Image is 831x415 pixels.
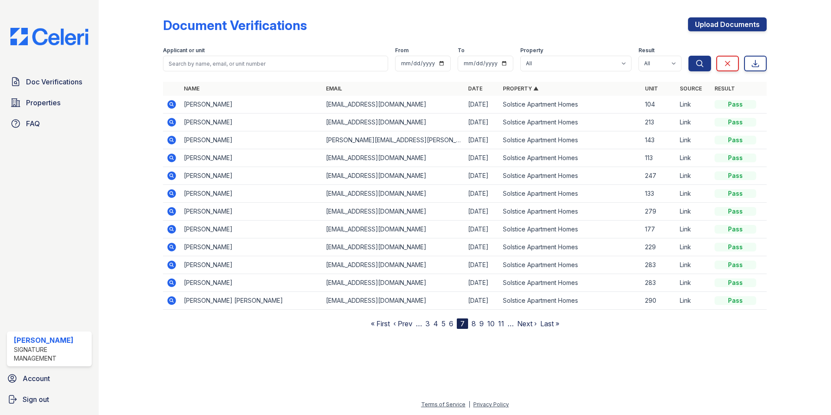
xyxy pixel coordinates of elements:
[425,319,430,328] a: 3
[642,256,676,274] td: 283
[322,167,465,185] td: [EMAIL_ADDRESS][DOMAIN_NAME]
[520,47,543,54] label: Property
[322,185,465,203] td: [EMAIL_ADDRESS][DOMAIN_NAME]
[642,167,676,185] td: 247
[642,96,676,114] td: 104
[499,167,642,185] td: Solstice Apartment Homes
[642,238,676,256] td: 229
[180,221,322,238] td: [PERSON_NAME]
[468,85,482,92] a: Date
[676,114,711,131] td: Link
[26,97,60,108] span: Properties
[465,238,499,256] td: [DATE]
[416,318,422,329] span: …
[676,221,711,238] td: Link
[499,221,642,238] td: Solstice Apartment Homes
[676,203,711,221] td: Link
[180,131,322,149] td: [PERSON_NAME]
[7,115,92,132] a: FAQ
[499,149,642,167] td: Solstice Apartment Homes
[322,221,465,238] td: [EMAIL_ADDRESS][DOMAIN_NAME]
[7,94,92,111] a: Properties
[688,17,767,31] a: Upload Documents
[499,131,642,149] td: Solstice Apartment Homes
[642,292,676,310] td: 290
[479,319,484,328] a: 9
[3,370,95,387] a: Account
[14,345,88,363] div: Signature Management
[395,47,409,54] label: From
[676,131,711,149] td: Link
[715,171,756,180] div: Pass
[163,17,307,33] div: Document Verifications
[642,131,676,149] td: 143
[465,131,499,149] td: [DATE]
[322,96,465,114] td: [EMAIL_ADDRESS][DOMAIN_NAME]
[322,292,465,310] td: [EMAIL_ADDRESS][DOMAIN_NAME]
[642,114,676,131] td: 213
[163,56,388,71] input: Search by name, email, or unit number
[3,391,95,408] a: Sign out
[499,292,642,310] td: Solstice Apartment Homes
[499,256,642,274] td: Solstice Apartment Homes
[393,319,412,328] a: ‹ Prev
[499,274,642,292] td: Solstice Apartment Homes
[180,185,322,203] td: [PERSON_NAME]
[180,149,322,167] td: [PERSON_NAME]
[180,238,322,256] td: [PERSON_NAME]
[508,318,514,329] span: …
[180,256,322,274] td: [PERSON_NAME]
[715,85,735,92] a: Result
[371,319,390,328] a: « First
[676,149,711,167] td: Link
[449,319,453,328] a: 6
[326,85,342,92] a: Email
[642,221,676,238] td: 177
[676,274,711,292] td: Link
[465,274,499,292] td: [DATE]
[465,167,499,185] td: [DATE]
[715,207,756,216] div: Pass
[676,185,711,203] td: Link
[180,292,322,310] td: [PERSON_NAME] [PERSON_NAME]
[499,96,642,114] td: Solstice Apartment Homes
[23,373,50,384] span: Account
[465,96,499,114] td: [DATE]
[465,292,499,310] td: [DATE]
[322,131,465,149] td: [PERSON_NAME][EMAIL_ADDRESS][PERSON_NAME][DOMAIN_NAME]
[180,274,322,292] td: [PERSON_NAME]
[465,203,499,221] td: [DATE]
[322,203,465,221] td: [EMAIL_ADDRESS][DOMAIN_NAME]
[469,401,470,408] div: |
[715,118,756,127] div: Pass
[676,238,711,256] td: Link
[465,185,499,203] td: [DATE]
[14,335,88,345] div: [PERSON_NAME]
[715,136,756,144] div: Pass
[642,149,676,167] td: 113
[499,114,642,131] td: Solstice Apartment Homes
[180,96,322,114] td: [PERSON_NAME]
[715,154,756,162] div: Pass
[642,185,676,203] td: 133
[180,203,322,221] td: [PERSON_NAME]
[184,85,199,92] a: Name
[642,274,676,292] td: 283
[715,225,756,234] div: Pass
[642,203,676,221] td: 279
[322,274,465,292] td: [EMAIL_ADDRESS][DOMAIN_NAME]
[680,85,702,92] a: Source
[638,47,655,54] label: Result
[7,73,92,90] a: Doc Verifications
[715,243,756,251] div: Pass
[322,238,465,256] td: [EMAIL_ADDRESS][DOMAIN_NAME]
[517,319,537,328] a: Next ›
[465,114,499,131] td: [DATE]
[498,319,504,328] a: 11
[715,296,756,305] div: Pass
[676,292,711,310] td: Link
[676,96,711,114] td: Link
[499,203,642,221] td: Solstice Apartment Homes
[715,261,756,269] div: Pass
[715,278,756,287] div: Pass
